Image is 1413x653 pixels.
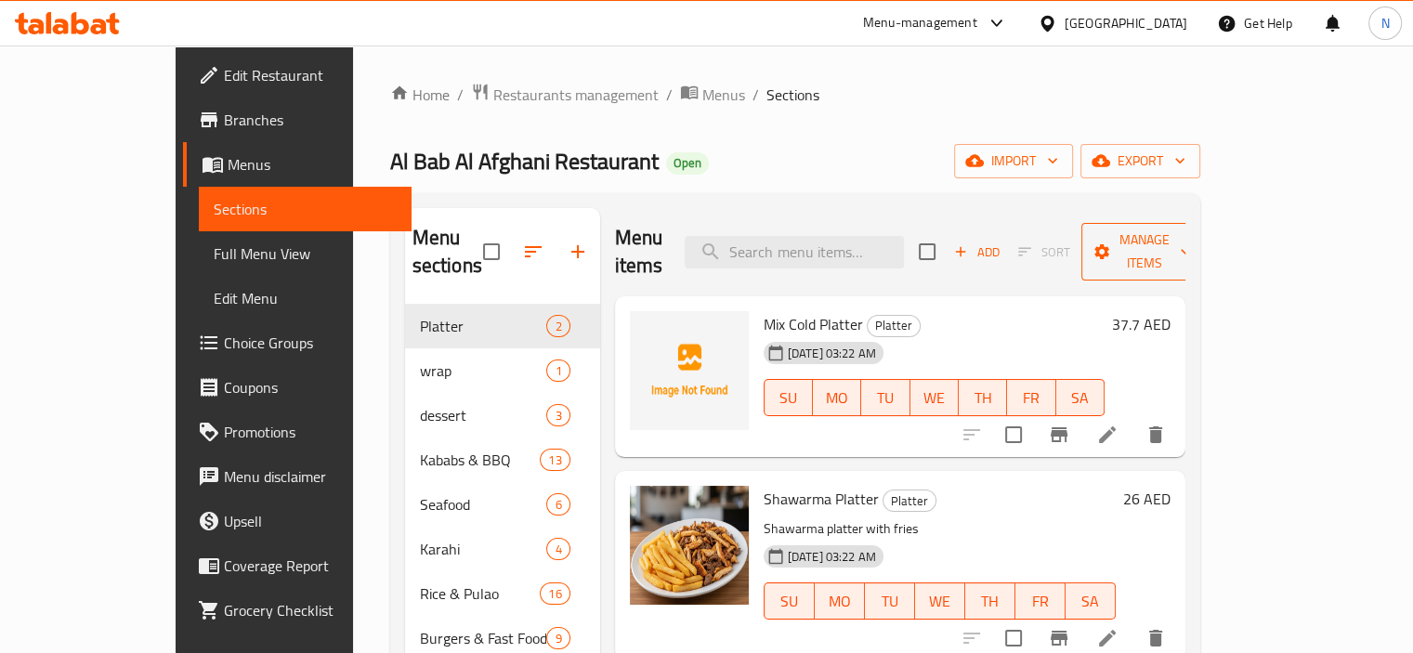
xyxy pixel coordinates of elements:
[224,465,397,488] span: Menu disclaimer
[947,238,1006,267] button: Add
[1023,588,1058,615] span: FR
[867,315,921,337] div: Platter
[780,345,883,362] span: [DATE] 03:22 AM
[390,84,450,106] a: Home
[471,83,659,107] a: Restaurants management
[420,582,541,605] div: Rice & Pulao
[1096,424,1119,446] a: Edit menu item
[630,486,749,605] img: Shawarma Platter
[199,231,412,276] a: Full Menu View
[183,365,412,410] a: Coupons
[420,404,547,426] span: dessert
[420,538,547,560] span: Karahi
[546,538,569,560] div: items
[405,482,600,527] div: Seafood6
[556,229,600,274] button: Add section
[546,627,569,649] div: items
[183,98,412,142] a: Branches
[493,84,659,106] span: Restaurants management
[183,410,412,454] a: Promotions
[764,517,1116,541] p: Shawarma platter with fries
[1006,238,1081,267] span: Select section first
[666,155,709,171] span: Open
[224,64,397,86] span: Edit Restaurant
[405,393,600,438] div: dessert3
[547,362,569,380] span: 1
[183,142,412,187] a: Menus
[547,318,569,335] span: 2
[224,421,397,443] span: Promotions
[224,599,397,621] span: Grocery Checklist
[910,379,959,416] button: WE
[457,84,464,106] li: /
[861,379,909,416] button: TU
[883,490,935,512] span: Platter
[1380,13,1389,33] span: N
[420,449,541,471] span: Kababs & BBQ
[1095,150,1185,173] span: export
[947,238,1006,267] span: Add item
[865,582,915,620] button: TU
[224,510,397,532] span: Upsell
[973,588,1008,615] span: TH
[666,152,709,175] div: Open
[764,485,879,513] span: Shawarma Platter
[547,541,569,558] span: 4
[199,276,412,320] a: Edit Menu
[541,451,569,469] span: 13
[224,109,397,131] span: Branches
[1081,223,1206,281] button: Manage items
[954,144,1073,178] button: import
[1014,385,1048,411] span: FR
[1080,144,1200,178] button: export
[472,232,511,271] span: Select all sections
[547,496,569,514] span: 6
[1007,379,1055,416] button: FR
[1037,412,1081,457] button: Branch-specific-item
[815,582,865,620] button: MO
[1066,582,1116,620] button: SA
[680,83,745,107] a: Menus
[1133,412,1178,457] button: delete
[183,499,412,543] a: Upsell
[547,407,569,424] span: 3
[1073,588,1108,615] span: SA
[199,187,412,231] a: Sections
[966,385,1000,411] span: TH
[1096,229,1191,275] span: Manage items
[183,543,412,588] a: Coverage Report
[546,493,569,516] div: items
[420,315,547,337] span: Platter
[540,449,569,471] div: items
[752,84,759,106] li: /
[630,311,749,430] img: Mix Cold Platter
[872,588,908,615] span: TU
[228,153,397,176] span: Menus
[214,198,397,220] span: Sections
[820,385,854,411] span: MO
[702,84,745,106] span: Menus
[959,379,1007,416] button: TH
[1065,13,1187,33] div: [GEOGRAPHIC_DATA]
[1112,311,1171,337] h6: 37.7 AED
[214,242,397,265] span: Full Menu View
[224,555,397,577] span: Coverage Report
[1064,385,1097,411] span: SA
[685,236,904,268] input: search
[883,490,936,512] div: Platter
[813,379,861,416] button: MO
[766,84,819,106] span: Sections
[922,588,958,615] span: WE
[764,379,813,416] button: SU
[951,242,1001,263] span: Add
[1123,486,1171,512] h6: 26 AED
[405,304,600,348] div: Platter2
[863,12,977,34] div: Menu-management
[224,332,397,354] span: Choice Groups
[405,438,600,482] div: Kababs & BBQ13
[183,53,412,98] a: Edit Restaurant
